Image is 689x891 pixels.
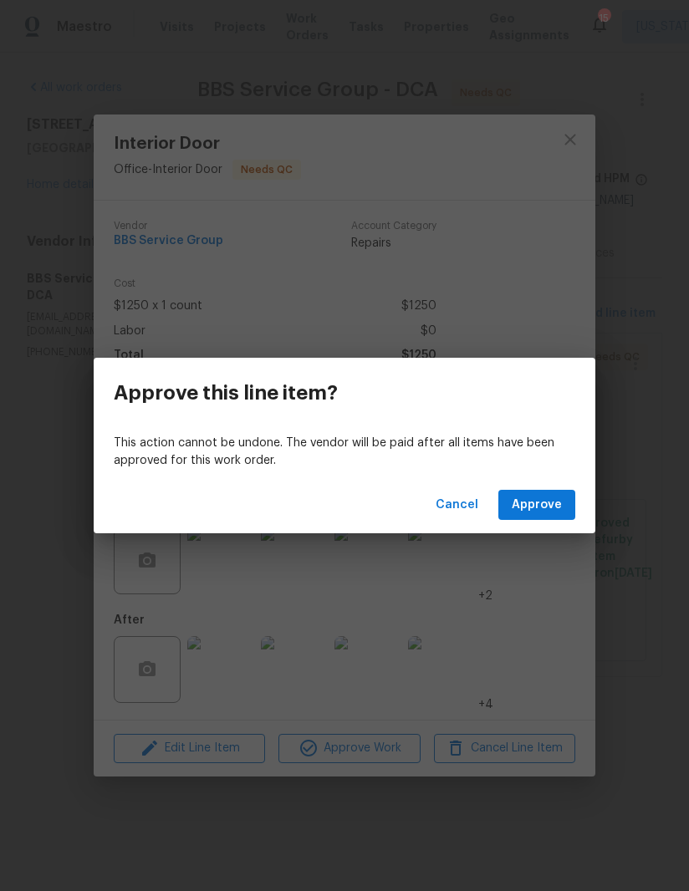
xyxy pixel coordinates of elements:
[429,490,485,521] button: Cancel
[436,495,478,516] span: Cancel
[498,490,575,521] button: Approve
[512,495,562,516] span: Approve
[114,435,575,470] p: This action cannot be undone. The vendor will be paid after all items have been approved for this...
[114,381,338,405] h3: Approve this line item?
